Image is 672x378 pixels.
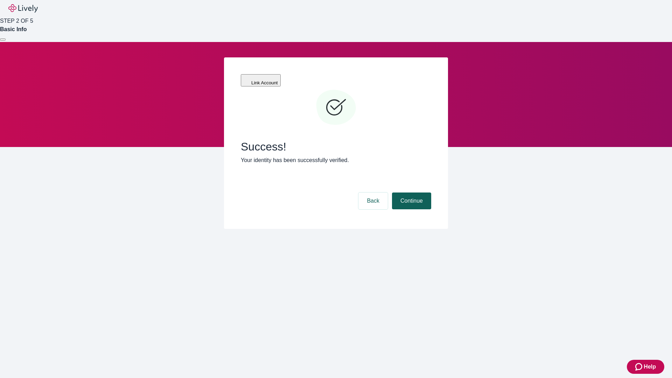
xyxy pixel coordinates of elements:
p: Your identity has been successfully verified. [241,156,431,164]
button: Link Account [241,74,281,86]
svg: Checkmark icon [315,87,357,129]
span: Success! [241,140,431,153]
svg: Zendesk support icon [635,363,644,371]
button: Back [358,192,388,209]
button: Continue [392,192,431,209]
img: Lively [8,4,38,13]
button: Zendesk support iconHelp [627,360,664,374]
span: Help [644,363,656,371]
